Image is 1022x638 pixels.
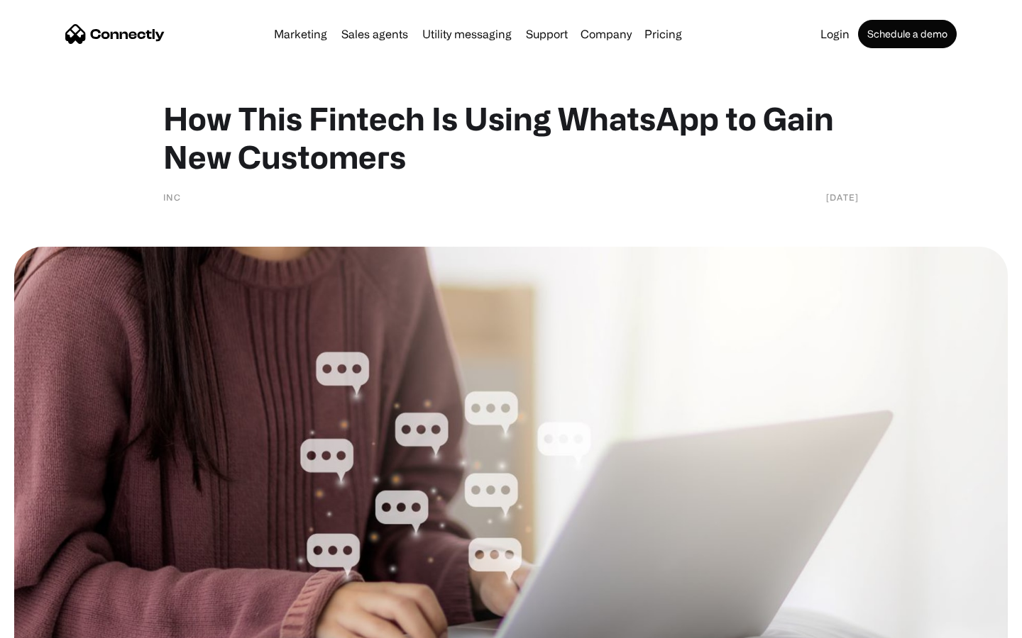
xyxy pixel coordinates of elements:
[826,190,859,204] div: [DATE]
[336,28,414,40] a: Sales agents
[28,613,85,633] ul: Language list
[858,20,957,48] a: Schedule a demo
[268,28,333,40] a: Marketing
[815,28,855,40] a: Login
[163,99,859,176] h1: How This Fintech Is Using WhatsApp to Gain New Customers
[14,613,85,633] aside: Language selected: English
[417,28,517,40] a: Utility messaging
[520,28,573,40] a: Support
[581,24,632,44] div: Company
[639,28,688,40] a: Pricing
[163,190,181,204] div: INC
